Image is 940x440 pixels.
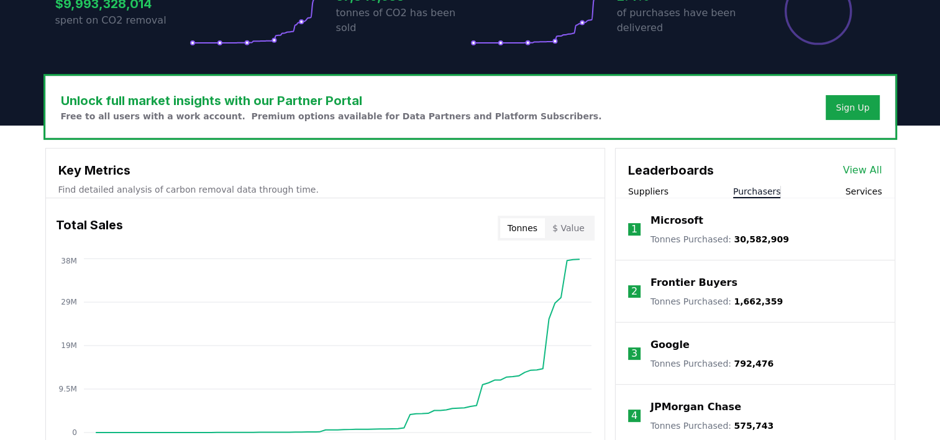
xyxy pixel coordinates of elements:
[650,400,741,415] a: JPMorgan Chase
[631,346,637,361] p: 3
[61,91,602,110] h3: Unlock full market insights with our Partner Portal
[545,218,592,238] button: $ Value
[631,222,637,237] p: 1
[650,295,783,308] p: Tonnes Purchased :
[61,257,77,265] tspan: 38M
[56,216,123,241] h3: Total Sales
[734,359,773,369] span: 792,476
[628,185,668,198] button: Suppliers
[734,296,783,306] span: 1,662,359
[631,284,637,299] p: 2
[734,421,773,431] span: 575,743
[836,101,869,114] a: Sign Up
[734,234,789,244] span: 30,582,909
[845,185,882,198] button: Services
[650,213,703,228] a: Microsoft
[650,419,773,432] p: Tonnes Purchased :
[58,183,592,196] p: Find detailed analysis of carbon removal data through time.
[61,341,77,350] tspan: 19M
[650,275,737,290] a: Frontier Buyers
[336,6,470,35] p: tonnes of CO2 has been sold
[500,218,545,238] button: Tonnes
[826,95,879,120] button: Sign Up
[72,428,77,437] tspan: 0
[61,298,77,306] tspan: 29M
[58,161,592,180] h3: Key Metrics
[628,161,714,180] h3: Leaderboards
[631,408,637,423] p: 4
[733,185,781,198] button: Purchasers
[650,337,690,352] a: Google
[61,110,602,122] p: Free to all users with a work account. Premium options available for Data Partners and Platform S...
[58,385,76,393] tspan: 9.5M
[650,233,789,245] p: Tonnes Purchased :
[617,6,751,35] p: of purchases have been delivered
[650,357,773,370] p: Tonnes Purchased :
[55,13,189,28] p: spent on CO2 removal
[843,163,882,178] a: View All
